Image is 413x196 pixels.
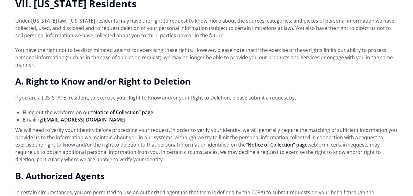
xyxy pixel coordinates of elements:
a: “Notice of Collection” page [246,141,308,148]
p: If you are a [US_STATE] resident, to exercise your Right to Know and/or your Right to Deletion, p... [15,94,398,101]
p: We will need to verify your identity before processing your request. In order to verify your iden... [15,126,398,163]
p: Under [US_STATE] law, [US_STATE] residents may have the right to request to know more about the s... [15,17,398,39]
strong: A. Right to Know and/or Right to Deletion [15,75,190,87]
a: [EMAIL_ADDRESS][DOMAIN_NAME] [42,116,125,123]
strong: B. Authorized Agents [15,170,105,182]
li: Filing out the webform on our . [23,109,398,116]
a: “Notice of Collection” page [91,109,153,116]
p: You have the right not to be discriminated against for exercising these rights. However, please n... [15,46,398,68]
li: Emailing [23,116,398,123]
